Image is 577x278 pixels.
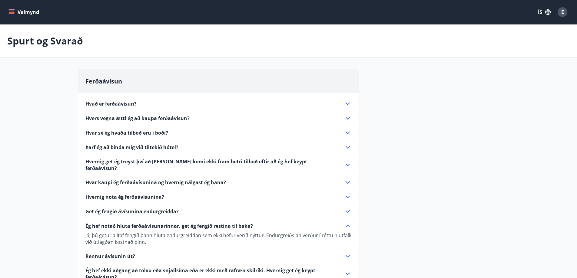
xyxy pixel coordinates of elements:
[85,77,122,85] span: Ferðaávísun
[85,179,351,186] div: Hvar kaupi ég ferðaávísunina og hvernig nálgast ég hana?
[85,222,351,230] div: Ég hef notað hluta ferðaávísunarinnar, get ég fengið restina til baka?
[7,34,83,47] p: Spurt og Svarað
[85,208,351,215] div: Get ég fengið ávísunina endurgreidda?
[85,158,337,172] span: Hvernig get ég treyst því að [PERSON_NAME] komi ekki fram betri tilboð eftir að ég hef keypt ferð...
[85,232,351,245] p: Já, þú getur alltaf fengið þann hluta endurgreiddan sem ekki hefur verið nýttur. Endurgreiðslan v...
[85,144,351,151] div: Þarf ég að binda mig við tiltekið hótel?
[85,253,135,260] span: Rennur ávísunin út?
[535,7,554,18] button: ÍS
[85,179,226,186] span: Hvar kaupi ég ferðaávísunina og hvernig nálgast ég hana?
[85,158,351,172] div: Hvernig get ég treyst því að [PERSON_NAME] komi ekki fram betri tilboð eftir að ég hef keypt ferð...
[7,7,41,18] button: menu
[85,129,351,136] div: Hvar sé ég hvaða tilboð eru í boði?
[85,100,351,107] div: Hvað er ferðaávísun?
[85,144,178,151] span: Þarf ég að binda mig við tiltekið hótel?
[85,129,168,136] span: Hvar sé ég hvaða tilboð eru í boði?
[85,115,190,122] span: Hvers vegna ætti ég að kaupa ferðaávísun?
[85,115,351,122] div: Hvers vegna ætti ég að kaupa ferðaávísun?
[85,193,351,201] div: Hvernig nota ég ferðaávísunina?
[85,100,137,107] span: Hvað er ferðaávísun?
[85,208,179,215] span: Get ég fengið ávísunina endurgreidda?
[85,194,164,200] span: Hvernig nota ég ferðaávísunina?
[85,230,351,245] div: Ég hef notað hluta ferðaávísunarinnar, get ég fengið restina til baka?
[85,223,253,229] span: Ég hef notað hluta ferðaávísunarinnar, get ég fengið restina til baka?
[85,253,351,260] div: Rennur ávísunin út?
[555,5,570,19] button: E
[561,9,564,15] span: E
